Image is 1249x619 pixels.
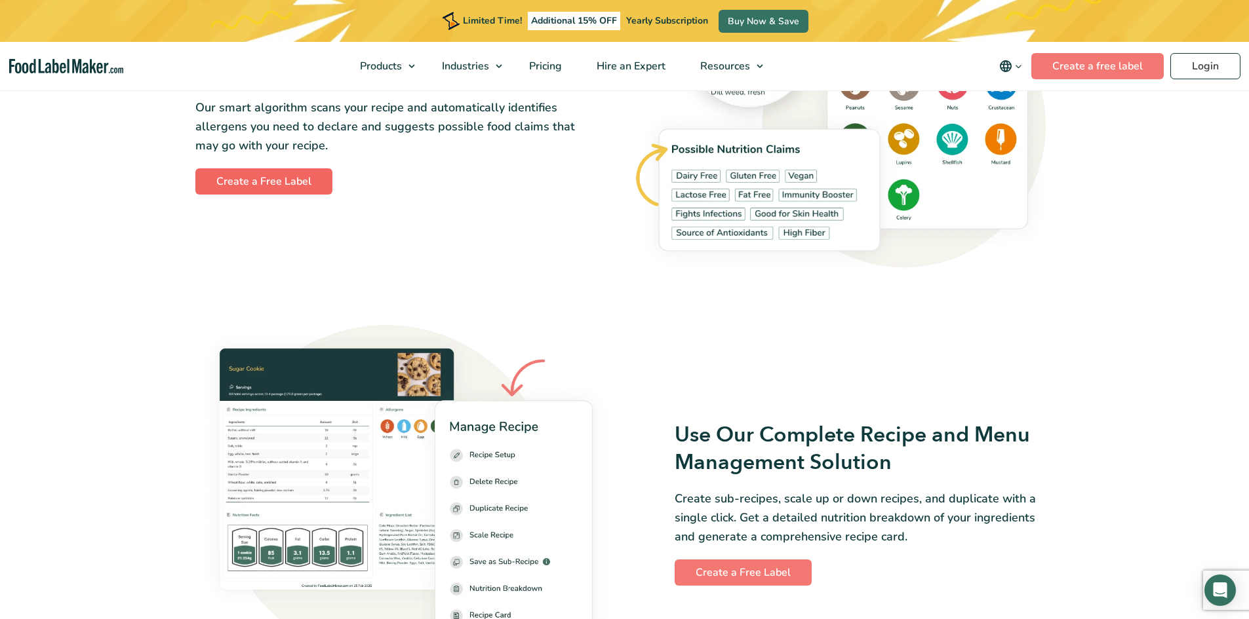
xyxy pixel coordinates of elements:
h3: Use Our Complete Recipe and Menu Management Solution [675,422,1054,476]
a: Industries [425,42,509,90]
span: Yearly Subscription [626,14,708,27]
a: Products [343,42,422,90]
span: Products [356,59,403,73]
span: Industries [438,59,490,73]
div: Open Intercom Messenger [1204,574,1236,606]
span: Hire an Expert [593,59,667,73]
span: Additional 15% OFF [528,12,620,30]
a: Create a free label [1031,53,1164,79]
p: Create sub-recipes, scale up or down recipes, and duplicate with a single click. Get a detailed n... [675,489,1054,546]
a: Hire an Expert [580,42,680,90]
a: Create a Free Label [195,168,332,195]
a: Resources [683,42,770,90]
a: Buy Now & Save [719,10,808,33]
a: Create a Free Label [675,559,812,586]
span: Pricing [525,59,563,73]
a: Login [1170,53,1240,79]
span: Limited Time! [463,14,522,27]
span: Resources [696,59,751,73]
a: Pricing [512,42,576,90]
p: Our smart algorithm scans your recipe and automatically identifies allergens you need to declare ... [195,98,575,155]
